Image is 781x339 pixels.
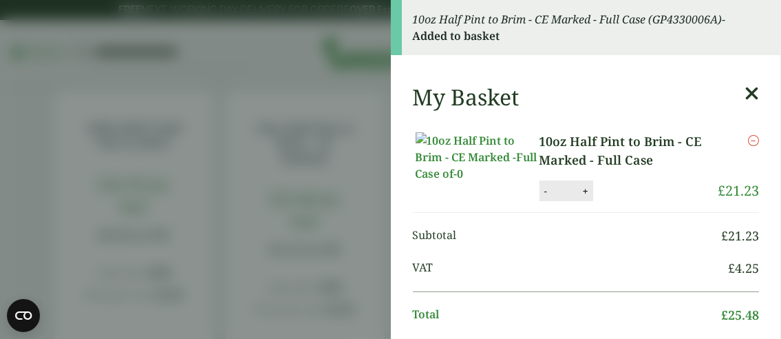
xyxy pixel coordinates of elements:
button: + [579,185,592,197]
a: Remove this item [748,132,759,149]
button: - [540,185,551,197]
span: £ [721,307,728,323]
em: 10oz Half Pint to Brim - CE Marked - Full Case (GP4330006A) [413,12,723,27]
bdi: 21.23 [718,181,759,200]
span: Total [413,306,722,325]
span: £ [718,181,725,200]
span: £ [728,260,735,276]
button: Open CMP widget [7,299,40,332]
span: £ [721,227,728,244]
bdi: 25.48 [721,307,759,323]
bdi: 21.23 [721,227,759,244]
h2: My Basket [413,84,520,110]
img: 10oz Half Pint to Brim - CE Marked -Full Case of-0 [416,132,539,182]
span: VAT [413,259,729,278]
a: 10oz Half Pint to Brim - CE Marked - Full Case [539,132,718,169]
bdi: 4.25 [728,260,759,276]
span: Subtotal [413,227,722,245]
strong: Added to basket [413,28,500,43]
